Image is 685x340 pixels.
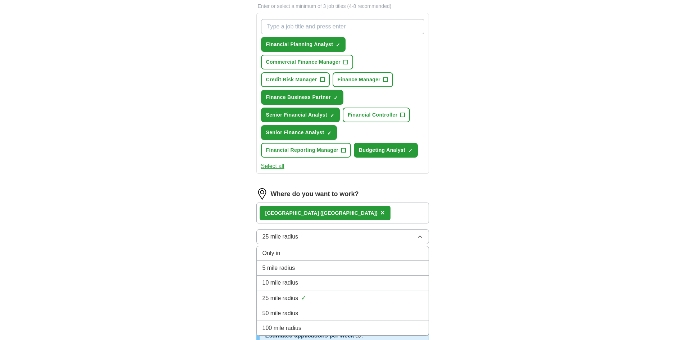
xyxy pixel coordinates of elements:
span: 5 mile radius [262,264,295,272]
label: Where do you want to work? [271,189,359,199]
span: Financial Reporting Manager [266,146,339,154]
span: 10 mile radius [262,278,298,287]
button: Credit Risk Manager [261,72,330,87]
strong: [GEOGRAPHIC_DATA] [265,210,319,216]
span: ([GEOGRAPHIC_DATA]) [320,210,378,216]
span: 50 mile radius [262,309,298,318]
span: ✓ [330,113,334,118]
button: Select all [261,162,284,171]
button: Financial Controller [343,108,410,122]
button: Commercial Finance Manager [261,55,353,69]
span: Credit Risk Manager [266,76,317,83]
button: Finance Manager [333,72,393,87]
span: 25 mile radius [262,232,298,241]
button: Finance Business Partner✓ [261,90,343,105]
button: × [380,208,385,218]
span: ✓ [408,148,412,154]
span: Financial Controller [348,111,397,119]
p: Enter or select a minimum of 3 job titles (4-8 recommended) [256,3,429,10]
span: Senior Financial Analyst [266,111,327,119]
span: 25 mile radius [262,294,298,303]
span: × [380,209,385,217]
span: Finance Manager [338,76,381,83]
button: Senior Financial Analyst✓ [261,108,340,122]
span: Only in [262,249,280,258]
span: Commercial Finance Manager [266,58,341,66]
img: location.png [256,188,268,200]
button: Financial Reporting Manager [261,143,351,158]
span: ✓ [336,42,340,48]
button: Senior Finance Analyst✓ [261,125,337,140]
button: Budgeting Analyst✓ [354,143,418,158]
span: Senior Finance Analyst [266,129,324,136]
span: 100 mile radius [262,324,302,332]
span: Finance Business Partner [266,94,331,101]
button: Financial Planning Analyst✓ [261,37,346,52]
span: Budgeting Analyst [359,146,405,154]
span: ✓ [334,95,338,101]
span: ✓ [301,293,306,303]
button: 25 mile radius [256,229,429,244]
span: ✓ [327,130,332,136]
input: Type a job title and press enter [261,19,424,34]
span: Financial Planning Analyst [266,41,333,48]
